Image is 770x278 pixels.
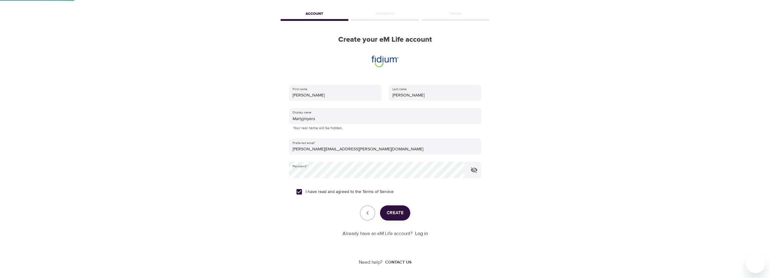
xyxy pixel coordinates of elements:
span: Create [387,209,404,217]
p: Your real name will be hidden. [293,125,477,131]
a: Terms of Service [362,189,394,195]
a: Contact us [383,259,411,265]
h2: Create your eM Life account [279,35,491,44]
a: Log in [415,231,428,237]
iframe: Button to launch messaging window [746,254,765,273]
img: fidium.png [369,51,401,68]
p: Need help? [359,259,383,266]
button: Create [380,205,410,221]
div: Contact us [385,259,411,265]
p: Already have an eM Life account? [342,230,413,237]
span: I have read and agreed to the [306,189,394,195]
